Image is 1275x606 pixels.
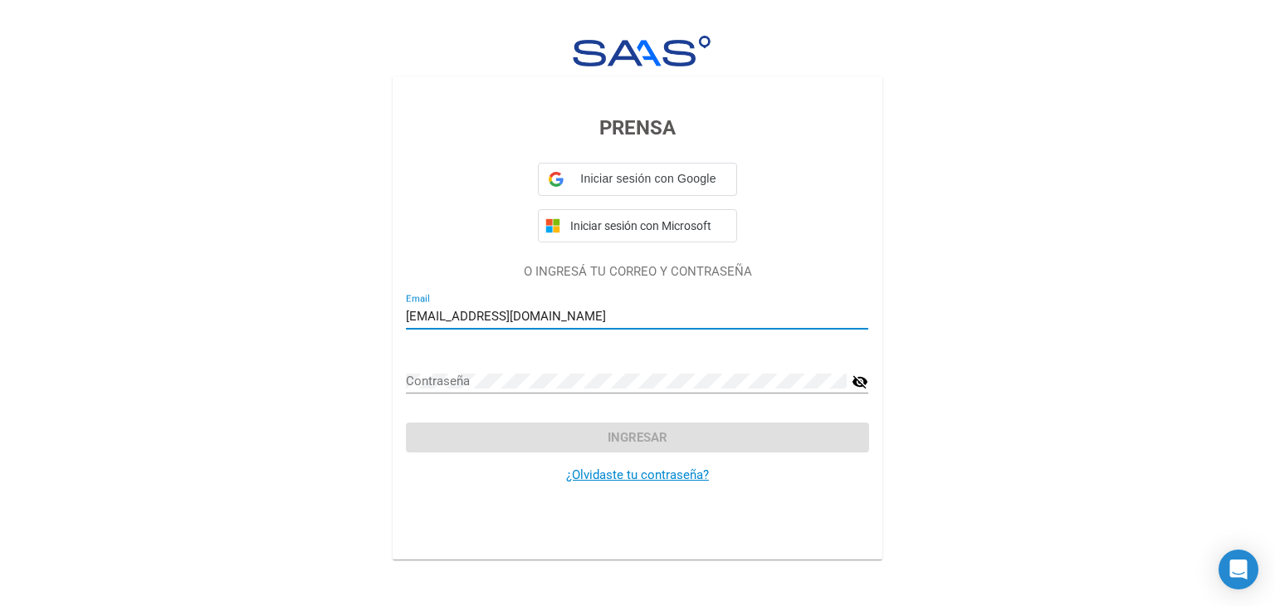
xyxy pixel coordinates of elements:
[608,430,667,445] span: Ingresar
[538,163,737,196] div: Iniciar sesión con Google
[852,372,868,392] mat-icon: visibility_off
[538,209,737,242] button: Iniciar sesión con Microsoft
[570,170,726,188] span: Iniciar sesión con Google
[566,467,709,482] a: ¿Olvidaste tu contraseña?
[406,113,868,143] h3: PRENSA
[567,219,730,232] span: Iniciar sesión con Microsoft
[1219,550,1258,589] div: Open Intercom Messenger
[406,423,868,452] button: Ingresar
[406,262,868,281] p: O INGRESÁ TU CORREO Y CONTRASEÑA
